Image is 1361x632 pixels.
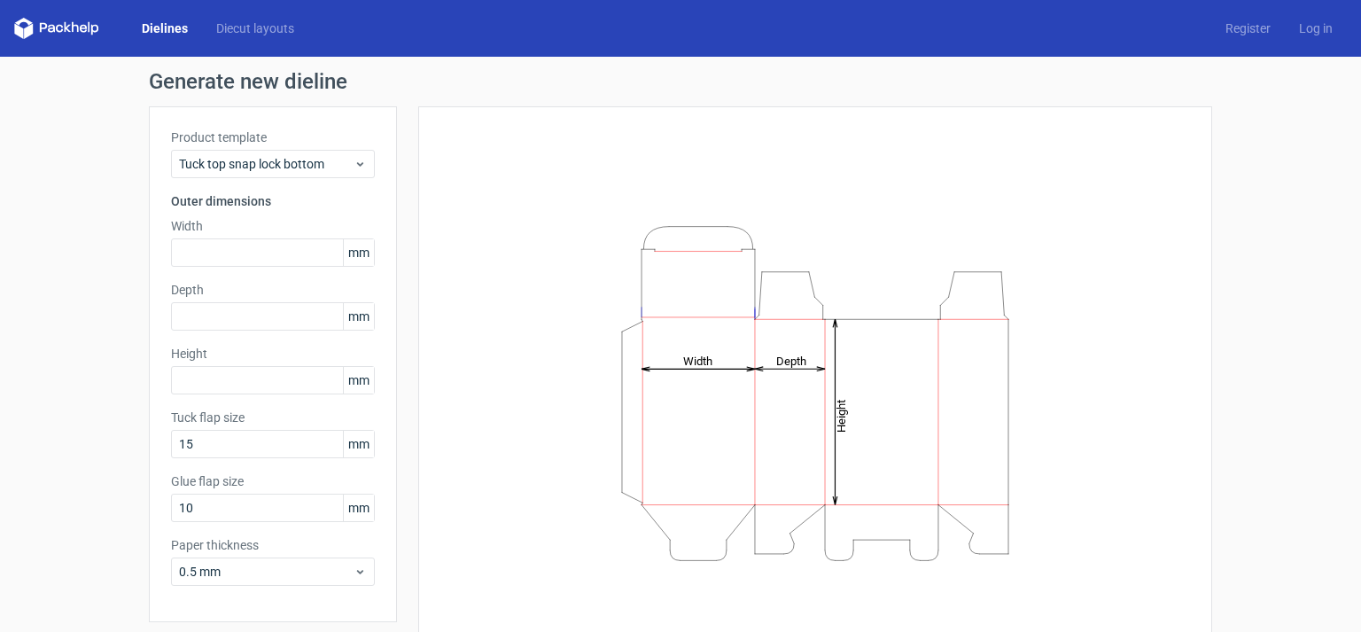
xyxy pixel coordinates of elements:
h3: Outer dimensions [171,192,375,210]
span: mm [343,367,374,394]
tspan: Depth [776,354,806,367]
label: Tuck flap size [171,409,375,426]
label: Paper thickness [171,536,375,554]
label: Depth [171,281,375,299]
span: mm [343,303,374,330]
h1: Generate new dieline [149,71,1212,92]
span: mm [343,495,374,521]
span: mm [343,431,374,457]
span: mm [343,239,374,266]
label: Product template [171,129,375,146]
tspan: Height [835,399,848,432]
a: Log in [1285,20,1347,37]
span: 0.5 mm [179,563,354,581]
span: Tuck top snap lock bottom [179,155,354,173]
label: Width [171,217,375,235]
a: Dielines [128,20,202,37]
label: Height [171,345,375,363]
label: Glue flap size [171,472,375,490]
a: Diecut layouts [202,20,308,37]
tspan: Width [683,354,712,367]
a: Register [1211,20,1285,37]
